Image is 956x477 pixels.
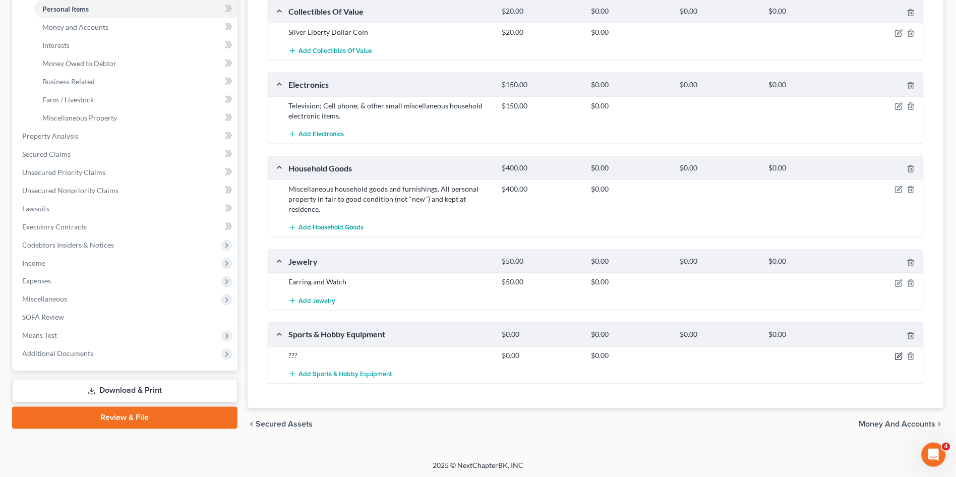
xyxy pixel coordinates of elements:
[675,7,764,16] div: $0.00
[22,204,49,213] span: Lawsuits
[34,109,237,127] a: Miscellaneous Property
[42,41,70,49] span: Interests
[42,113,117,122] span: Miscellaneous Property
[22,277,51,285] span: Expenses
[283,256,497,267] div: Jewelry
[22,241,114,249] span: Codebtors Insiders & Notices
[497,184,586,194] div: $400.00
[22,349,93,358] span: Additional Documents
[586,257,675,266] div: $0.00
[298,370,392,378] span: Add Sports & Hobby Equipment
[42,95,94,104] span: Farm / Livestock
[22,331,57,340] span: Means Test
[586,330,675,340] div: $0.00
[922,443,946,467] iframe: Intercom live chat
[34,91,237,109] a: Farm / Livestock
[675,257,764,266] div: $0.00
[497,7,586,16] div: $20.00
[283,184,497,214] div: Miscellaneous household goods and furnishings. All personal property in fair to good condition (n...
[14,163,237,182] a: Unsecured Priority Claims
[675,80,764,90] div: $0.00
[22,295,67,304] span: Miscellaneous
[283,6,497,17] div: Collectibles Of Value
[859,421,936,429] span: Money and Accounts
[586,351,675,361] div: $0.00
[283,351,497,361] div: ???
[586,277,675,287] div: $0.00
[12,379,237,403] a: Download & Print
[764,330,853,340] div: $0.00
[283,101,497,121] div: Television; Cell phone; & other small miscellaneous household electronic items.
[288,291,335,310] button: Add Jewelry
[283,329,497,340] div: Sports & Hobby Equipment
[497,330,586,340] div: $0.00
[497,351,586,361] div: $0.00
[14,145,237,163] a: Secured Claims
[22,150,71,158] span: Secured Claims
[586,101,675,111] div: $0.00
[288,125,344,144] button: Add Electronics
[14,127,237,145] a: Property Analysis
[764,257,853,266] div: $0.00
[22,132,78,140] span: Property Analysis
[283,79,497,90] div: Electronics
[586,163,675,173] div: $0.00
[22,313,64,322] span: SOFA Review
[12,407,237,429] a: Review & File
[42,5,89,13] span: Personal Items
[14,182,237,200] a: Unsecured Nonpriority Claims
[14,200,237,218] a: Lawsuits
[298,224,364,232] span: Add Household Goods
[298,47,372,55] span: Add Collectibles Of Value
[22,168,105,176] span: Unsecured Priority Claims
[936,421,944,429] i: chevron_right
[283,27,497,37] div: Silver Liberty Dollar Coin
[248,421,313,429] button: chevron_left Secured Assets
[288,218,364,237] button: Add Household Goods
[256,421,313,429] span: Secured Assets
[14,309,237,327] a: SOFA Review
[42,59,116,68] span: Money Owed to Debtor
[42,77,95,86] span: Business Related
[764,80,853,90] div: $0.00
[497,163,586,173] div: $400.00
[34,54,237,73] a: Money Owed to Debtor
[34,18,237,36] a: Money and Accounts
[298,130,344,138] span: Add Electronics
[34,36,237,54] a: Interests
[497,80,586,90] div: $150.00
[497,277,586,287] div: $50.00
[586,184,675,194] div: $0.00
[859,421,944,429] button: Money and Accounts chevron_right
[764,7,853,16] div: $0.00
[288,41,372,60] button: Add Collectibles Of Value
[22,186,118,195] span: Unsecured Nonpriority Claims
[42,23,108,31] span: Money and Accounts
[283,163,497,173] div: Household Goods
[497,27,586,37] div: $20.00
[248,421,256,429] i: chevron_left
[586,80,675,90] div: $0.00
[675,163,764,173] div: $0.00
[298,297,335,305] span: Add Jewelry
[22,222,87,231] span: Executory Contracts
[586,7,675,16] div: $0.00
[22,259,45,267] span: Income
[497,257,586,266] div: $50.00
[586,27,675,37] div: $0.00
[942,443,950,451] span: 4
[288,365,392,384] button: Add Sports & Hobby Equipment
[14,218,237,236] a: Executory Contracts
[34,73,237,91] a: Business Related
[283,277,497,287] div: Earring and Watch
[497,101,586,111] div: $150.00
[764,163,853,173] div: $0.00
[675,330,764,340] div: $0.00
